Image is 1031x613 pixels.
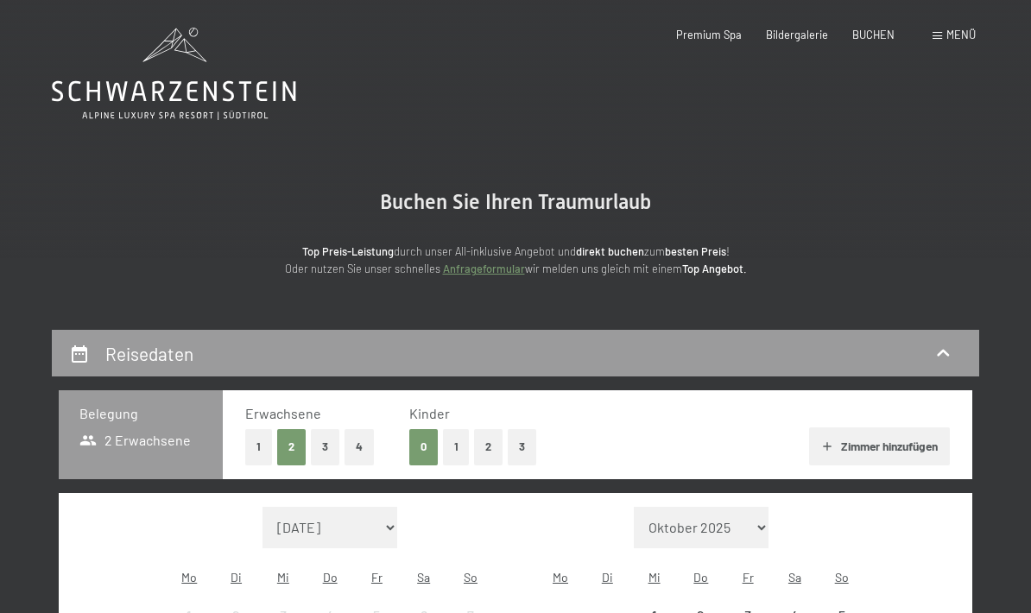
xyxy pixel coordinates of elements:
button: 1 [245,429,272,464]
span: Menü [946,28,976,41]
button: 3 [311,429,339,464]
strong: besten Preis [665,244,726,258]
a: Bildergalerie [766,28,828,41]
abbr: Samstag [788,570,801,585]
span: 2 Erwachsene [79,431,191,450]
strong: Top Angebot. [682,262,747,275]
a: Premium Spa [676,28,742,41]
abbr: Freitag [371,570,383,585]
span: Erwachsene [245,405,321,421]
button: 1 [443,429,470,464]
abbr: Mittwoch [648,570,661,585]
abbr: Montag [181,570,197,585]
strong: Top Preis-Leistung [302,244,394,258]
abbr: Dienstag [231,570,242,585]
p: durch unser All-inklusive Angebot und zum ! Oder nutzen Sie unser schnelles wir melden uns gleich... [170,243,861,278]
abbr: Samstag [417,570,430,585]
abbr: Mittwoch [277,570,289,585]
abbr: Freitag [743,570,754,585]
button: 2 [277,429,306,464]
button: 2 [474,429,503,464]
span: Buchen Sie Ihren Traumurlaub [380,190,651,214]
a: Anfrageformular [443,262,525,275]
button: 4 [345,429,374,464]
abbr: Montag [553,570,568,585]
span: Kinder [409,405,450,421]
button: 3 [508,429,536,464]
h3: Belegung [79,404,202,423]
abbr: Sonntag [835,570,849,585]
abbr: Donnerstag [693,570,708,585]
abbr: Dienstag [602,570,613,585]
h2: Reisedaten [105,343,193,364]
a: BUCHEN [852,28,895,41]
button: Zimmer hinzufügen [809,427,950,465]
abbr: Donnerstag [323,570,338,585]
button: 0 [409,429,438,464]
strong: direkt buchen [576,244,644,258]
abbr: Sonntag [464,570,478,585]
